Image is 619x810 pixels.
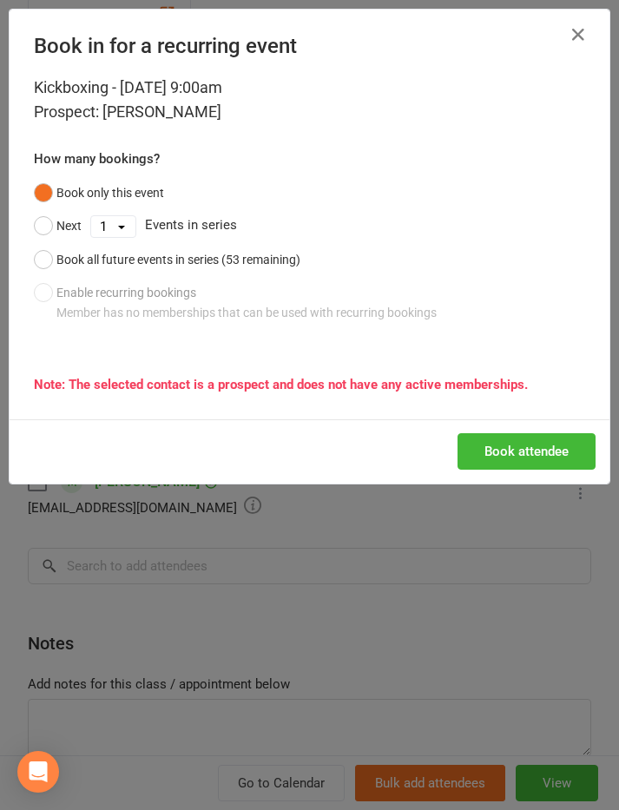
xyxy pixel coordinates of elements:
div: Open Intercom Messenger [17,751,59,793]
button: Book only this event [34,176,164,209]
div: Note: The selected contact is a prospect and does not have any active memberships. [34,374,585,395]
button: Book attendee [458,433,596,470]
button: Book all future events in series (53 remaining) [34,243,300,276]
button: Next [34,209,82,242]
h4: Book in for a recurring event [34,34,585,58]
label: How many bookings? [34,148,160,169]
div: Book all future events in series (53 remaining) [56,250,300,269]
div: Kickboxing - [DATE] 9:00am Prospect: [PERSON_NAME] [34,76,585,124]
button: Close [564,21,592,49]
div: Events in series [34,209,585,242]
